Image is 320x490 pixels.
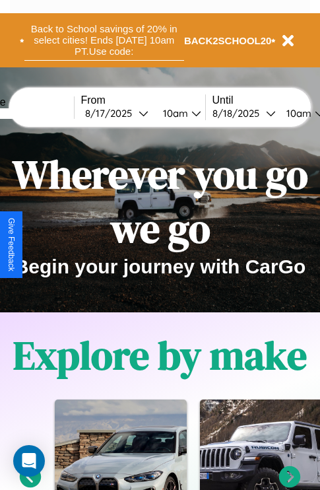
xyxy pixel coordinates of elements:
[184,35,272,46] b: BACK2SCHOOL20
[81,106,152,120] button: 8/17/2025
[7,218,16,271] div: Give Feedback
[85,107,139,120] div: 8 / 17 / 2025
[13,445,45,477] div: Open Intercom Messenger
[81,94,205,106] label: From
[280,107,315,120] div: 10am
[156,107,191,120] div: 10am
[24,20,184,61] button: Back to School savings of 20% in select cities! Ends [DATE] 10am PT.Use code:
[152,106,205,120] button: 10am
[13,328,307,382] h1: Explore by make
[212,107,266,120] div: 8 / 18 / 2025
